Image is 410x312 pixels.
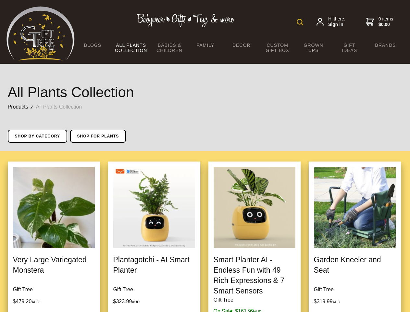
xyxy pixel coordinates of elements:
[328,22,345,28] strong: Sign in
[295,38,331,57] a: Grown Ups
[137,14,234,27] img: Babywear - Gifts - Toys & more
[331,38,367,57] a: Gift Ideas
[317,16,345,28] a: Hi there,Sign in
[36,103,90,111] a: All Plants Collection
[187,38,223,52] a: Family
[8,130,68,143] a: Shop by Category
[379,22,393,28] strong: $0.00
[223,38,259,52] a: Decor
[70,130,126,143] a: Shop for Plants
[259,38,295,57] a: Custom Gift Box
[6,6,75,60] img: Babyware - Gifts - Toys and more...
[111,38,151,57] a: All Plants Collection
[8,84,403,100] h1: All Plants Collection
[367,38,404,52] a: Brands
[75,38,111,52] a: BLOGS
[379,16,393,28] span: 0 items
[297,19,303,25] img: product search
[366,16,393,28] a: 0 items$0.00
[328,16,345,28] span: Hi there,
[151,38,187,57] a: Babies & Children
[8,103,36,111] a: Products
